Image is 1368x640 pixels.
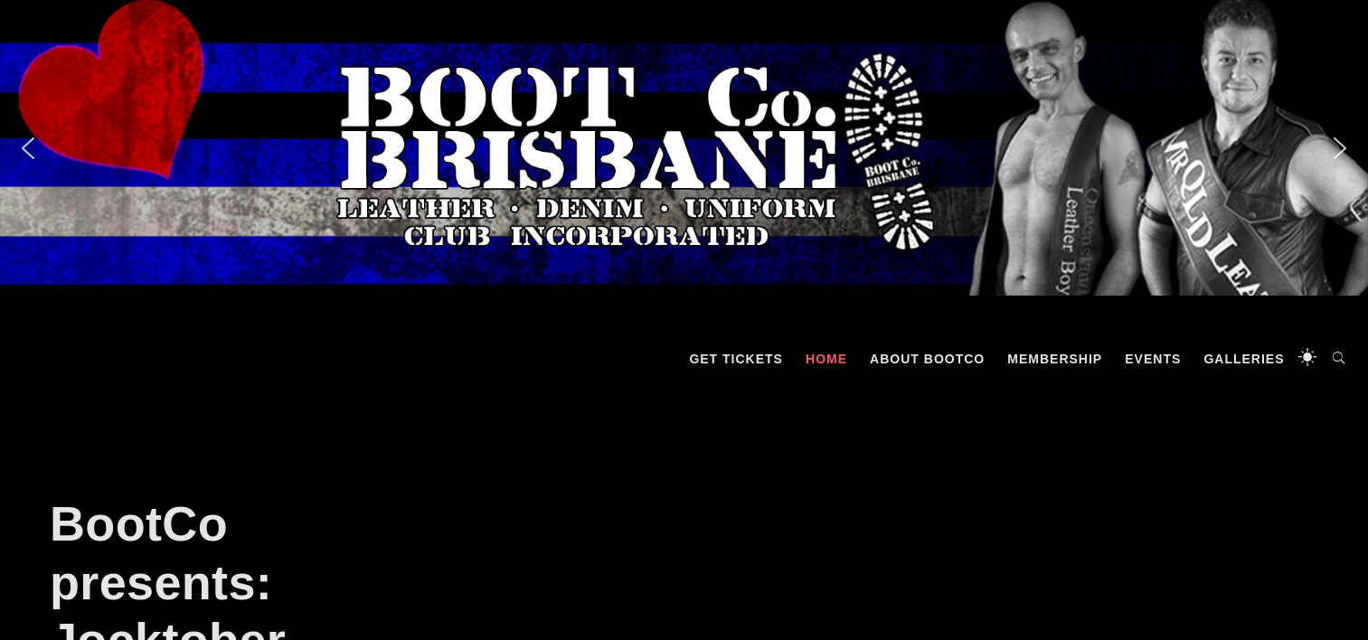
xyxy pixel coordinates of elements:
[861,332,994,386] a: About BootCo
[998,332,1111,386] a: Membership
[1194,332,1293,386] a: Galleries
[797,332,856,386] a: Home
[1116,332,1190,386] a: Events
[14,134,42,163] img: previous arrow
[680,332,792,386] a: GET TICKETS
[1326,134,1354,163] img: next arrow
